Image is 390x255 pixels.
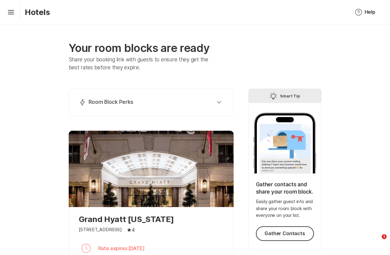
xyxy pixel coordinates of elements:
p: [STREET_ADDRESS] [79,226,122,233]
p: Grand Hyatt [US_STATE] [79,214,224,224]
p: Smart Tip [280,92,300,100]
p: Room Block Perks [89,99,134,106]
button: Gather Contacts [256,226,314,241]
button: Room Block Perks [76,96,226,108]
span: 1 [382,234,387,239]
iframe: Intercom live chat [369,234,384,249]
p: Gather contacts and share your room block. [256,181,314,196]
p: 4 [132,226,135,234]
p: Share your booking link with guests to ensure they get the best rates before they expire. [69,56,217,71]
p: Your room blocks are ready [69,42,234,55]
p: Hotels [25,7,50,17]
p: Easily gather guest info and share your room block with everyone on your list. [256,198,314,219]
button: Help [348,5,383,20]
p: Rate expires [DATE] [98,245,145,252]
